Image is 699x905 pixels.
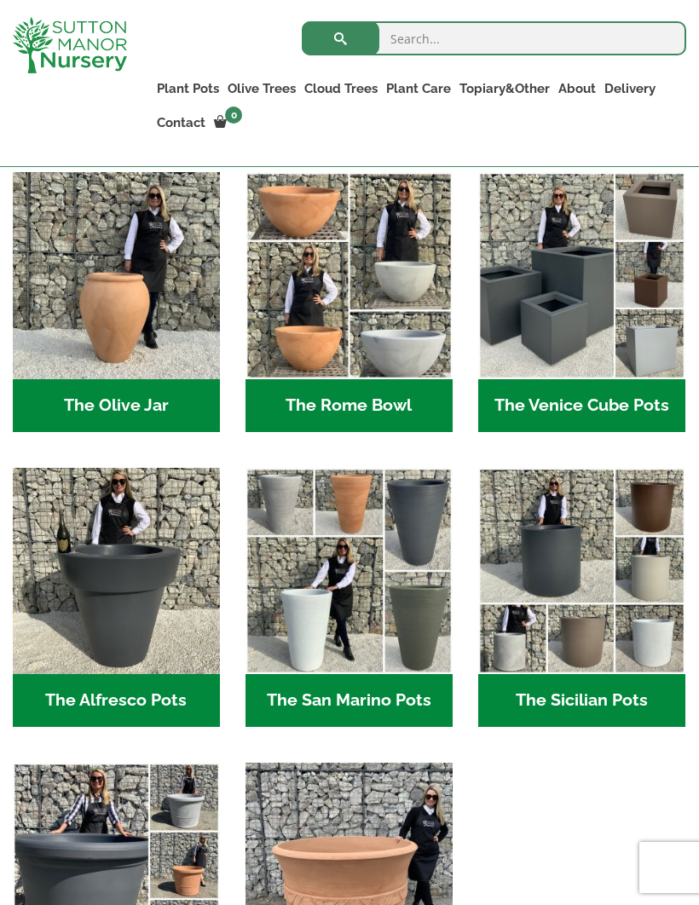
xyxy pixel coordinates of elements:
[478,172,685,379] img: The Venice Cube Pots
[225,107,242,124] span: 0
[478,674,685,727] h2: The Sicilian Pots
[13,468,220,675] img: The Alfresco Pots
[13,468,220,728] a: Visit product category The Alfresco Pots
[153,77,223,101] a: Plant Pots
[210,111,247,135] a: 0
[246,379,453,432] h2: The Rome Bowl
[246,172,453,379] img: The Rome Bowl
[223,77,300,101] a: Olive Trees
[13,172,220,379] img: The Olive Jar
[246,468,453,675] img: The San Marino Pots
[13,674,220,727] h2: The Alfresco Pots
[13,172,220,432] a: Visit product category The Olive Jar
[246,172,453,432] a: Visit product category The Rome Bowl
[478,468,685,728] a: Visit product category The Sicilian Pots
[455,77,554,101] a: Topiary&Other
[478,468,685,675] img: The Sicilian Pots
[13,17,127,73] img: logo
[302,21,686,55] input: Search...
[382,77,455,101] a: Plant Care
[554,77,600,101] a: About
[600,77,660,101] a: Delivery
[300,77,382,101] a: Cloud Trees
[478,379,685,432] h2: The Venice Cube Pots
[246,468,453,728] a: Visit product category The San Marino Pots
[246,674,453,727] h2: The San Marino Pots
[153,111,210,135] a: Contact
[13,379,220,432] h2: The Olive Jar
[478,172,685,432] a: Visit product category The Venice Cube Pots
